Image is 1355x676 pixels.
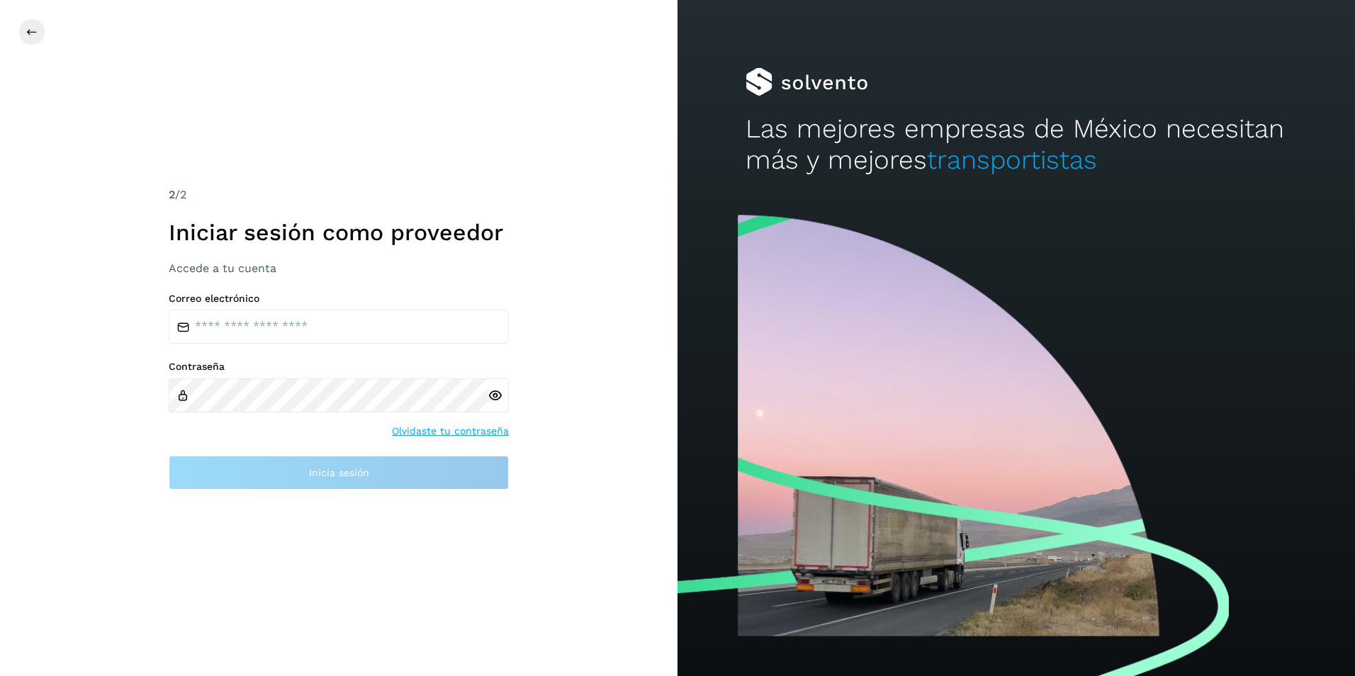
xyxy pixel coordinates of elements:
[169,186,509,203] div: /2
[169,188,175,201] span: 2
[169,361,509,373] label: Contraseña
[169,456,509,490] button: Inicia sesión
[169,261,509,275] h3: Accede a tu cuenta
[169,219,509,246] h1: Iniciar sesión como proveedor
[169,293,509,305] label: Correo electrónico
[927,145,1097,175] span: transportistas
[309,468,369,478] span: Inicia sesión
[392,424,509,439] a: Olvidaste tu contraseña
[746,113,1288,176] h2: Las mejores empresas de México necesitan más y mejores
